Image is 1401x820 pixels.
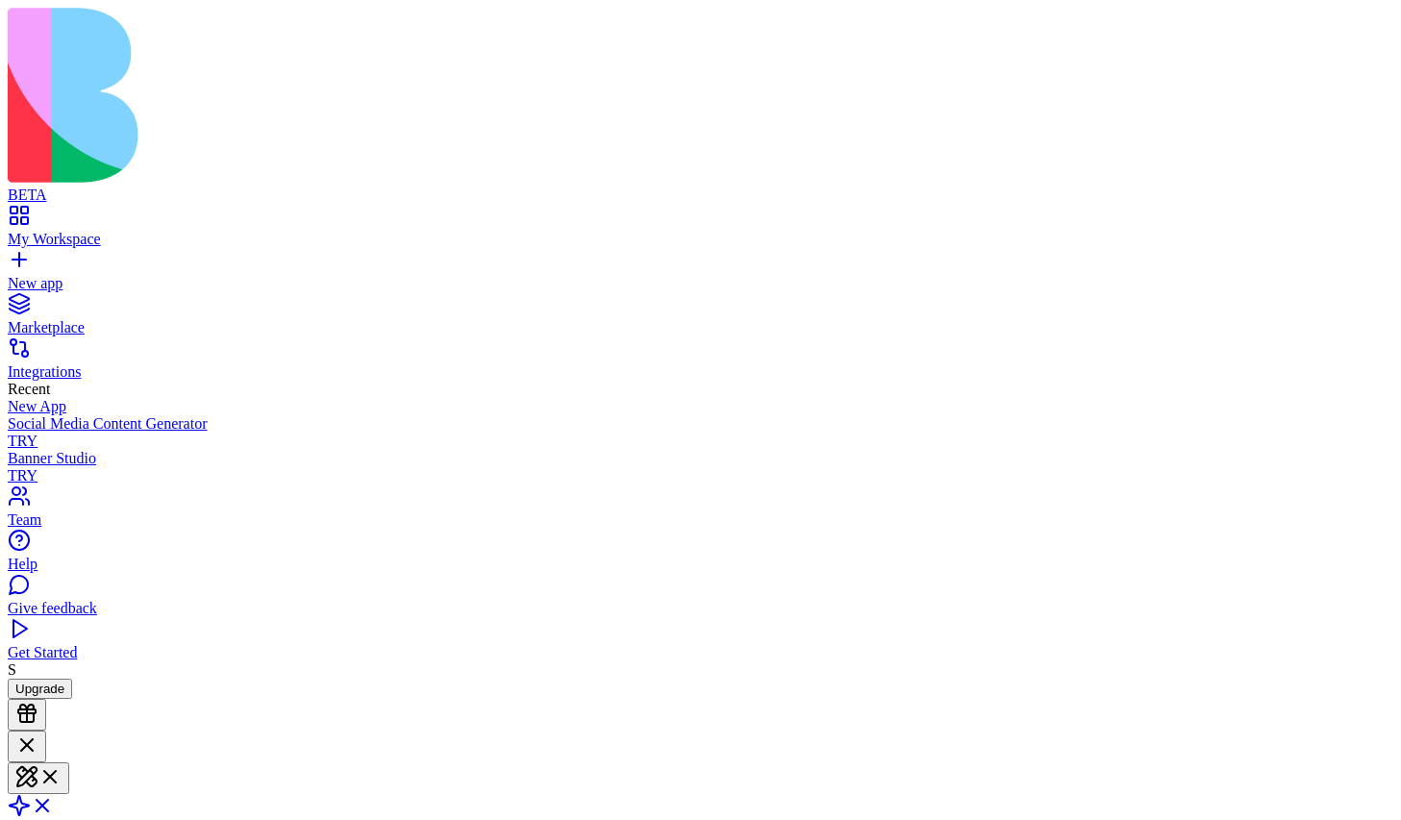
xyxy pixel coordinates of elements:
a: Get Started [8,627,1393,661]
div: Give feedback [8,600,1393,617]
div: TRY [8,433,1393,450]
div: Team [8,511,1393,529]
div: Help [8,556,1393,573]
img: logo [8,8,781,183]
div: Get Started [8,644,1393,661]
div: Marketplace [8,319,1393,336]
div: Integrations [8,363,1393,381]
a: Marketplace [8,302,1393,336]
div: BETA [8,186,1393,204]
div: TRY [8,467,1393,485]
a: New App [8,398,1393,415]
div: Banner Studio [8,450,1393,467]
button: Upgrade [8,679,72,699]
a: Integrations [8,346,1393,381]
a: Social Media Content GeneratorTRY [8,415,1393,450]
a: Give feedback [8,583,1393,617]
a: My Workspace [8,213,1393,248]
span: Recent [8,381,50,397]
span: S [8,661,16,678]
div: My Workspace [8,231,1393,248]
a: New app [8,258,1393,292]
div: New app [8,275,1393,292]
a: Team [8,494,1393,529]
a: BETA [8,169,1393,204]
a: Banner StudioTRY [8,450,1393,485]
a: Upgrade [8,680,72,696]
a: Help [8,538,1393,573]
div: Social Media Content Generator [8,415,1393,433]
